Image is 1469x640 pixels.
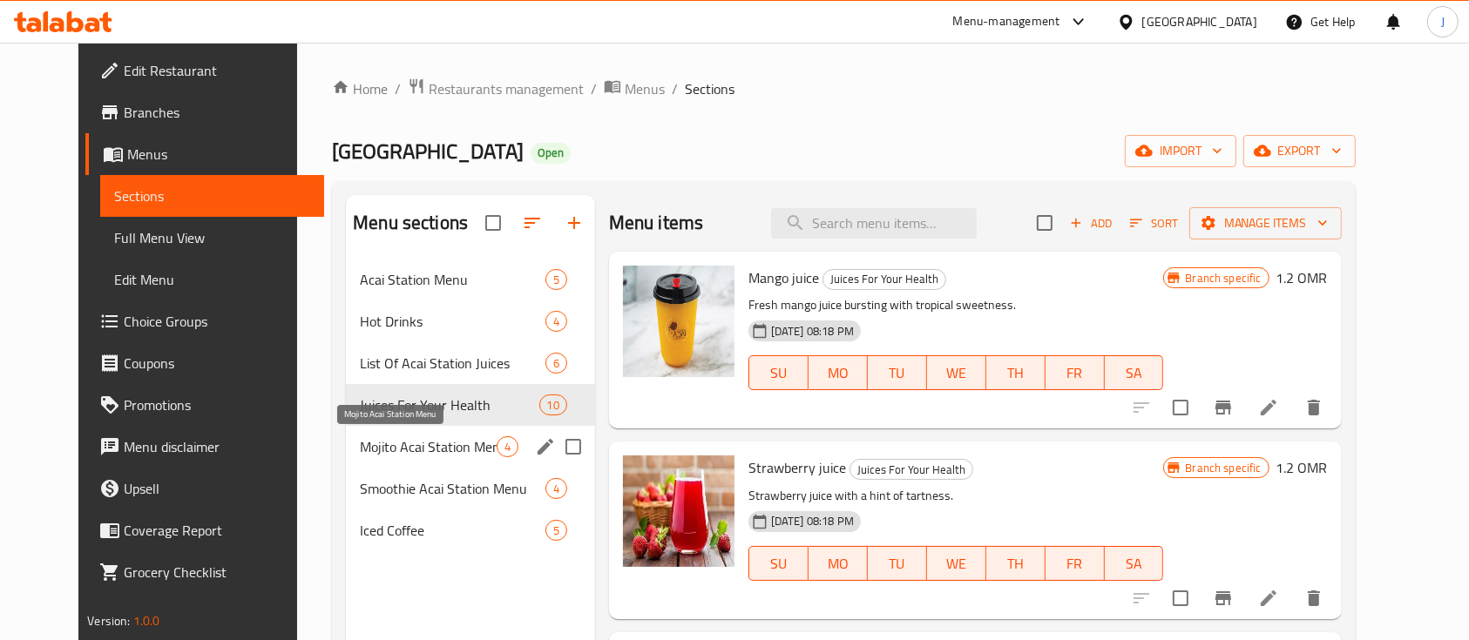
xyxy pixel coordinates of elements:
button: Branch-specific-item [1202,577,1244,619]
h2: Menu items [609,210,704,236]
button: Add section [553,202,595,244]
span: Juices For Your Health [850,460,972,480]
span: WE [934,360,979,386]
a: Edit Menu [100,259,324,300]
a: Choice Groups [85,300,324,342]
button: import [1125,135,1236,167]
a: Home [332,78,388,99]
span: MO [816,360,861,386]
button: Sort [1126,210,1182,237]
button: SA [1105,546,1164,581]
span: Smoothie Acai Station Menu [360,478,545,499]
div: [GEOGRAPHIC_DATA] [1142,12,1257,31]
span: Branches [124,102,310,123]
nav: Menu sections [346,252,595,558]
span: Edit Menu [114,269,310,290]
div: Juices For Your Health [360,394,538,415]
span: Menu disclaimer [124,436,310,457]
span: Add [1067,213,1114,233]
div: Hot Drinks4 [346,300,595,342]
h2: Menu sections [353,210,468,236]
span: SU [756,360,802,386]
span: 5 [546,522,566,539]
div: Juices For Your Health [850,459,973,480]
button: export [1243,135,1356,167]
span: FR [1053,551,1098,576]
span: Hot Drinks [360,311,545,332]
img: Mango juice [623,266,734,377]
div: Mojito Acai Station Menu4edit [346,426,595,468]
button: TH [986,355,1046,390]
span: Coupons [124,353,310,374]
span: 4 [546,481,566,497]
div: Open [531,143,571,164]
span: FR [1053,360,1098,386]
button: TU [868,546,927,581]
span: Open [531,145,571,160]
button: MO [809,355,868,390]
img: Strawberry juice [623,455,734,567]
div: Acai Station Menu5 [346,259,595,300]
span: Select to update [1162,389,1199,426]
a: Sections [100,175,324,217]
span: Mango juice [748,265,819,291]
button: edit [532,434,558,460]
li: / [672,78,678,99]
button: Add [1063,210,1119,237]
span: Menus [127,144,310,165]
span: Sort items [1119,210,1189,237]
div: items [539,394,567,415]
div: items [545,478,567,499]
div: items [545,353,567,374]
span: Add item [1063,210,1119,237]
span: 10 [540,397,566,414]
span: SA [1112,360,1157,386]
span: Branch specific [1178,460,1268,476]
div: items [545,311,567,332]
a: Branches [85,91,324,133]
span: Upsell [124,478,310,499]
div: Menu-management [953,11,1060,32]
span: Strawberry juice [748,455,846,481]
div: items [497,436,518,457]
a: Grocery Checklist [85,551,324,593]
span: Select all sections [475,205,511,241]
span: SA [1112,551,1157,576]
a: Restaurants management [408,77,584,100]
button: WE [927,546,986,581]
h6: 1.2 OMR [1276,266,1328,290]
span: Mojito Acai Station Menu [360,436,496,457]
span: Juices For Your Health [823,269,945,289]
li: / [591,78,597,99]
li: / [395,78,401,99]
span: Manage items [1203,212,1328,234]
a: Edit menu item [1258,588,1279,609]
button: SA [1105,355,1164,390]
button: SU [748,355,809,390]
button: TH [986,546,1046,581]
span: Edit Restaurant [124,60,310,81]
span: Select section [1026,205,1063,241]
button: Branch-specific-item [1202,387,1244,428]
p: Fresh mango juice bursting with tropical sweetness. [748,294,1164,316]
button: FR [1046,546,1105,581]
div: Iced Coffee5 [346,509,595,551]
div: Juices For Your Health10 [346,384,595,426]
span: 4 [498,439,518,455]
div: Juices For Your Health [823,269,946,290]
button: MO [809,546,868,581]
span: Acai Station Menu [360,269,545,290]
span: Branch specific [1178,270,1268,286]
a: Edit Restaurant [85,50,324,91]
a: Full Menu View [100,217,324,259]
span: TH [993,360,1039,386]
button: Manage items [1189,207,1342,239]
span: TU [875,360,920,386]
span: Menus [625,78,665,99]
a: Menus [604,77,665,100]
span: [GEOGRAPHIC_DATA] [332,131,524,171]
span: Grocery Checklist [124,562,310,583]
span: Restaurants management [429,78,584,99]
span: Version: [87,610,130,632]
